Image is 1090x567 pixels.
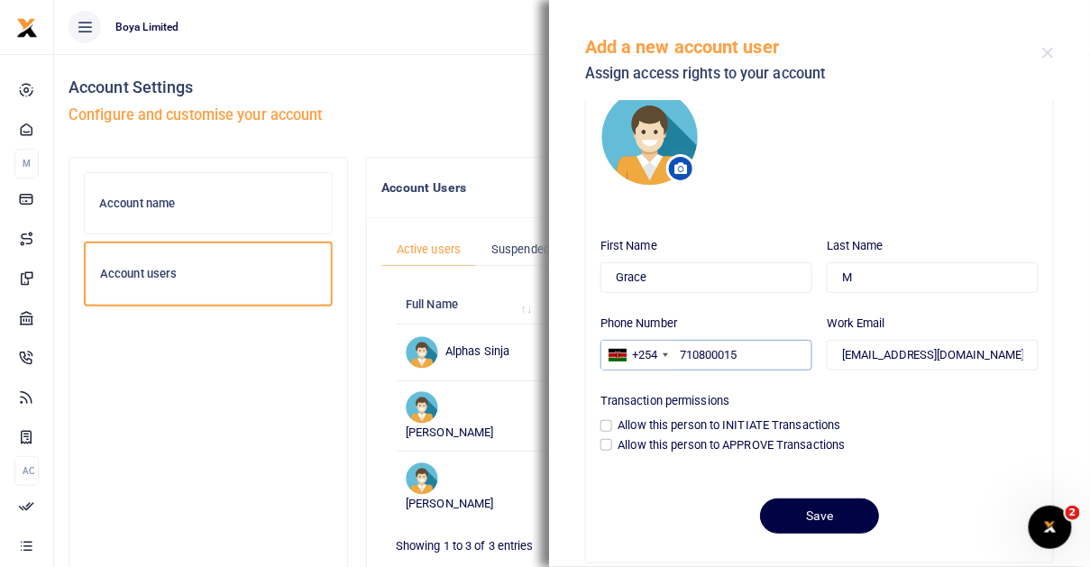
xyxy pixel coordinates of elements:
[1066,506,1080,520] span: 2
[600,262,812,293] input: First Name
[1042,47,1054,59] button: Close
[69,106,1076,124] h5: Configure and customise your account
[100,267,316,281] h6: Account users
[396,452,538,522] td: [PERSON_NAME]
[16,17,38,39] img: logo-small
[585,36,1042,58] h5: Add a new account user
[827,315,885,333] label: Work Email
[396,381,538,453] td: [PERSON_NAME]
[600,340,812,370] input: Enter phone number
[538,325,682,380] td: [EMAIL_ADDRESS][DOMAIN_NAME]
[538,381,682,453] td: [EMAIL_ADDRESS][DOMAIN_NAME]
[618,436,846,454] label: Allow this person to APPROVE Transactions
[585,65,1042,83] h5: Assign access rights to your account
[827,262,1039,293] input: Last Name
[827,237,884,255] label: Last Name
[538,286,682,325] th: Email Address: activate to sort column ascending
[476,233,598,267] a: Suspended users
[16,20,38,33] a: logo-small logo-large logo-large
[600,392,729,410] label: Transaction permissions
[601,341,673,370] div: Kenya: +254
[84,172,333,235] a: Account name
[618,416,841,434] label: Allow this person to INITIATE Transactions
[827,340,1039,370] input: Enter work email
[538,452,682,522] td: [EMAIL_ADDRESS][DOMAIN_NAME]
[84,242,333,306] a: Account users
[69,78,1076,97] h4: Account Settings
[381,233,476,267] a: Active users
[396,527,659,555] div: Showing 1 to 3 of 3 entries
[396,286,538,325] th: Full Name: activate to sort column ascending
[14,149,39,178] li: M
[600,315,677,333] label: Phone Number
[99,197,317,211] h6: Account name
[632,346,657,364] div: +254
[396,325,538,380] td: Alphas Sinja
[600,237,657,255] label: First Name
[1029,506,1072,549] iframe: Intercom live chat
[14,456,39,486] li: Ac
[381,178,923,197] h4: Account Users
[108,19,186,35] span: Boya Limited
[760,498,879,534] button: Save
